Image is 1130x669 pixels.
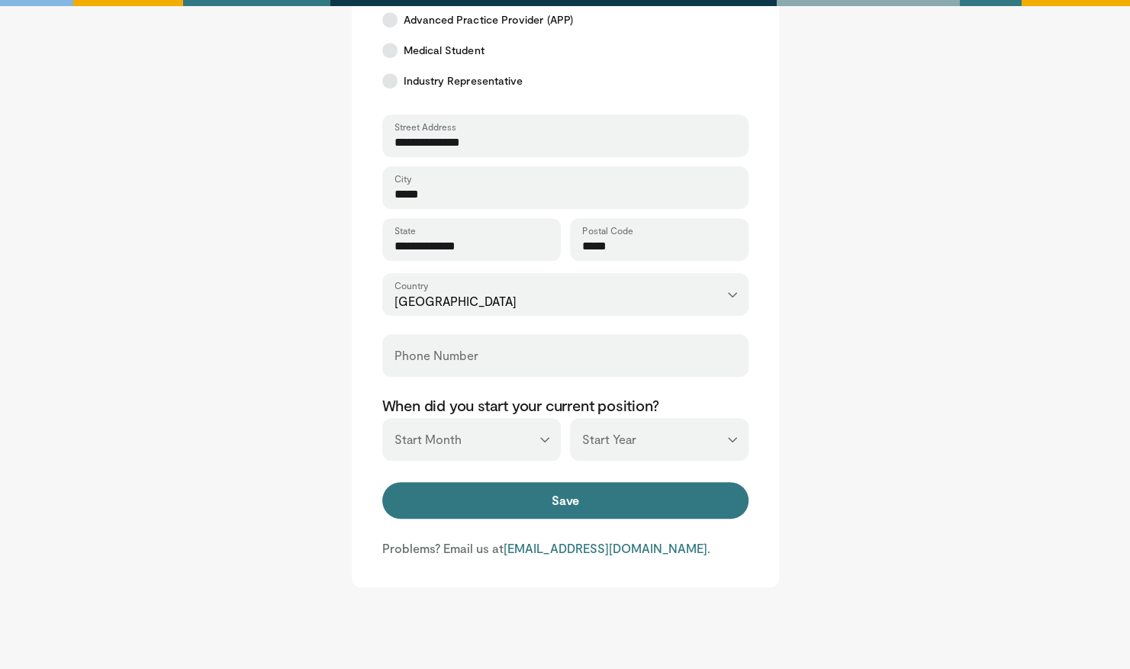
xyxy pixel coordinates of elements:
p: When did you start your current position? [382,395,749,415]
label: Street Address [394,121,456,133]
span: Advanced Practice Provider (APP) [404,12,573,27]
label: City [394,172,411,185]
span: Industry Representative [404,73,523,88]
label: Phone Number [394,340,478,371]
button: Save [382,482,749,519]
p: Problems? Email us at . [382,540,749,557]
label: Postal Code [582,224,633,236]
label: State [394,224,416,236]
span: Medical Student [404,43,485,58]
a: [EMAIL_ADDRESS][DOMAIN_NAME] [504,541,707,555]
